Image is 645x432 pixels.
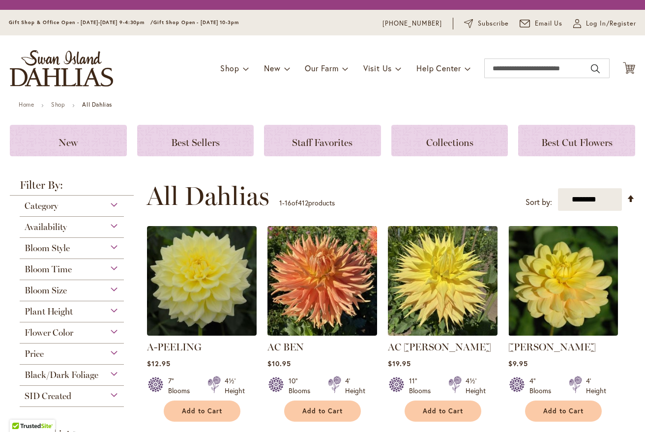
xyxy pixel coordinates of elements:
[285,198,292,207] span: 16
[426,137,473,148] span: Collections
[168,376,196,396] div: 7" Blooms
[9,19,153,26] span: Gift Shop & Office Open - [DATE]-[DATE] 9-4:30pm /
[541,137,613,148] span: Best Cut Flowers
[147,181,269,211] span: All Dahlias
[298,198,308,207] span: 412
[289,376,316,396] div: 10" Blooms
[182,407,222,415] span: Add to Cart
[220,63,239,73] span: Shop
[264,63,280,73] span: New
[508,359,528,368] span: $9.95
[391,125,508,156] a: Collections
[388,328,498,338] a: AC Jeri
[478,19,509,29] span: Subscribe
[302,407,343,415] span: Add to Cart
[464,19,509,29] a: Subscribe
[388,226,498,336] img: AC Jeri
[388,341,491,353] a: AC [PERSON_NAME]
[10,50,113,86] a: store logo
[10,180,134,196] strong: Filter By:
[171,137,220,148] span: Best Sellers
[409,376,437,396] div: 11" Blooms
[25,306,73,317] span: Plant Height
[147,328,257,338] a: A-Peeling
[279,198,282,207] span: 1
[147,359,171,368] span: $12.95
[25,370,98,380] span: Black/Dark Foliage
[267,341,304,353] a: AC BEN
[382,19,442,29] a: [PHONE_NUMBER]
[526,193,552,211] label: Sort by:
[82,101,112,108] strong: All Dahlias
[25,201,58,211] span: Category
[284,401,361,422] button: Add to Cart
[25,243,70,254] span: Bloom Style
[586,376,606,396] div: 4' Height
[423,407,463,415] span: Add to Cart
[543,407,584,415] span: Add to Cart
[466,376,486,396] div: 4½' Height
[264,125,381,156] a: Staff Favorites
[305,63,338,73] span: Our Farm
[525,401,602,422] button: Add to Cart
[25,264,72,275] span: Bloom Time
[225,376,245,396] div: 4½' Height
[164,401,240,422] button: Add to Cart
[535,19,563,29] span: Email Us
[10,125,127,156] a: New
[586,19,636,29] span: Log In/Register
[416,63,461,73] span: Help Center
[508,226,618,336] img: AHOY MATEY
[25,391,71,402] span: SID Created
[520,19,563,29] a: Email Us
[147,226,257,336] img: A-Peeling
[573,19,636,29] a: Log In/Register
[508,328,618,338] a: AHOY MATEY
[267,359,291,368] span: $10.95
[405,401,481,422] button: Add to Cart
[59,137,78,148] span: New
[529,376,557,396] div: 4" Blooms
[363,63,392,73] span: Visit Us
[19,101,34,108] a: Home
[388,359,411,368] span: $19.95
[25,222,67,232] span: Availability
[25,285,67,296] span: Bloom Size
[25,327,73,338] span: Flower Color
[147,341,202,353] a: A-PEELING
[518,125,635,156] a: Best Cut Flowers
[51,101,65,108] a: Shop
[25,348,44,359] span: Price
[279,195,335,211] p: - of products
[345,376,365,396] div: 4' Height
[267,328,377,338] a: AC BEN
[267,226,377,336] img: AC BEN
[508,341,596,353] a: [PERSON_NAME]
[137,125,254,156] a: Best Sellers
[292,137,352,148] span: Staff Favorites
[153,19,239,26] span: Gift Shop Open - [DATE] 10-3pm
